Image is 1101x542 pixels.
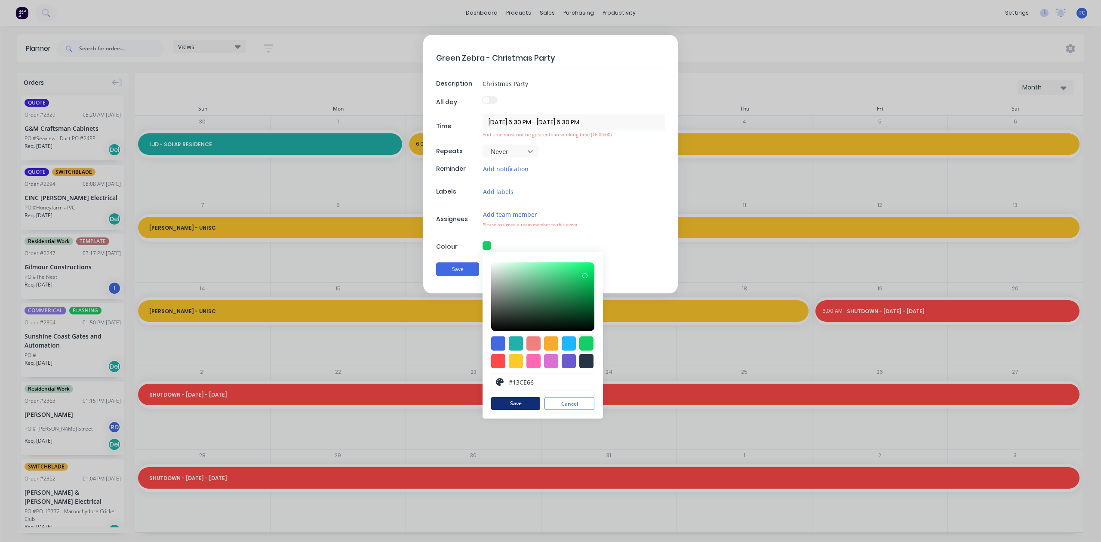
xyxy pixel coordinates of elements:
[483,131,665,139] div: End time must not be greater than working time (16:00:00)
[544,354,558,368] div: #da70d6
[526,354,541,368] div: #ff69b4
[579,354,594,368] div: #273444
[491,354,505,368] div: #ff4949
[579,336,594,351] div: #13ce66
[436,242,480,251] div: Colour
[526,336,541,351] div: #f08080
[436,48,665,68] textarea: Green Zebra - Christmas Party
[436,147,480,156] div: Repeats
[562,336,576,351] div: #1fb6ff
[544,397,594,410] button: Cancel
[436,122,480,131] div: Time
[491,336,505,351] div: #4169e1
[483,77,665,90] input: Enter a description
[436,215,480,224] div: Assignees
[483,209,538,219] button: Add team member
[483,222,578,228] span: Please assignee a team member to this event
[436,79,480,88] div: Description
[436,164,480,173] div: Reminder
[562,354,576,368] div: #6a5acd
[436,98,480,107] div: All day
[509,336,523,351] div: #20b2aa
[509,354,523,368] div: #ffc82c
[436,262,479,276] button: Save
[491,397,540,410] button: Save
[483,187,514,197] button: Add labels
[483,164,529,174] button: Add notification
[436,187,480,196] div: Labels
[544,336,558,351] div: #f6ab2f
